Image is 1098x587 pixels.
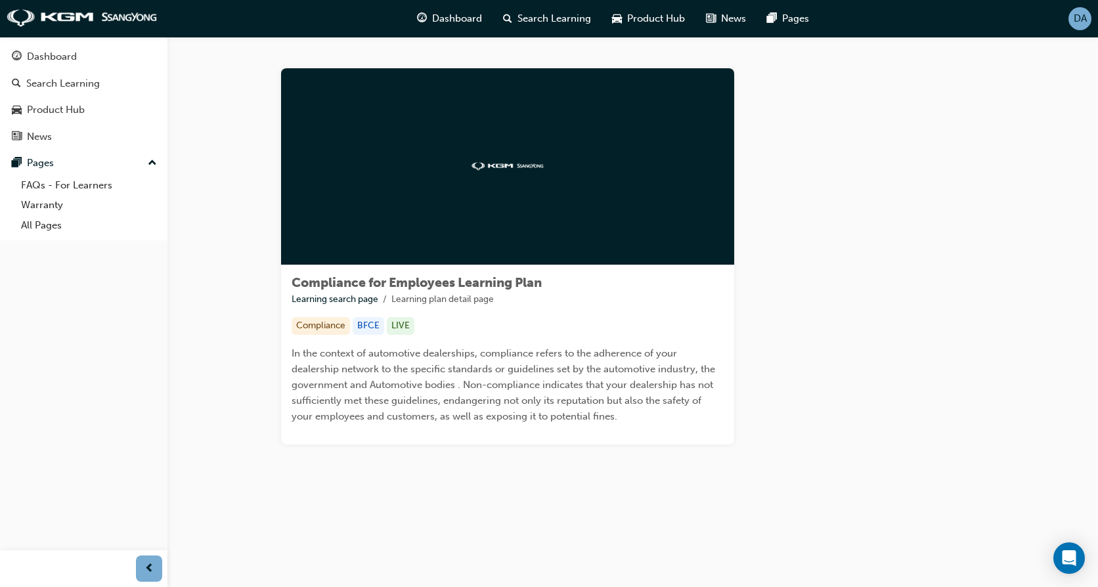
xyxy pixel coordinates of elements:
div: Product Hub [27,102,85,118]
span: prev-icon [144,561,154,577]
div: News [27,129,52,144]
div: Dashboard [27,49,77,64]
button: DA [1068,7,1091,30]
div: LIVE [387,317,414,335]
a: Product Hub [5,98,162,122]
span: Dashboard [432,11,482,26]
a: search-iconSearch Learning [493,5,602,32]
div: Compliance [292,317,350,335]
a: pages-iconPages [757,5,820,32]
span: news-icon [706,11,716,27]
span: search-icon [503,11,512,27]
a: guage-iconDashboard [406,5,493,32]
span: guage-icon [417,11,427,27]
span: Pages [782,11,809,26]
span: guage-icon [12,51,22,63]
a: car-iconProduct Hub [602,5,695,32]
span: car-icon [612,11,622,27]
span: Compliance for Employees Learning Plan [292,275,542,290]
a: Search Learning [5,72,162,96]
div: BFCE [353,317,384,335]
li: Learning plan detail page [391,292,494,307]
span: pages-icon [767,11,777,27]
img: kgm [7,9,158,28]
div: Open Intercom Messenger [1053,542,1085,574]
a: News [5,125,162,149]
div: Pages [27,156,54,171]
img: kgm [472,162,544,171]
a: All Pages [16,215,162,236]
span: car-icon [12,104,22,116]
a: Warranty [16,195,162,215]
span: pages-icon [12,158,22,169]
span: In the context of automotive dealerships, compliance refers to the adherence of your dealership n... [292,347,718,422]
a: FAQs - For Learners [16,175,162,196]
span: Search Learning [517,11,591,26]
button: Pages [5,151,162,175]
span: search-icon [12,78,21,90]
span: DA [1074,11,1087,26]
a: news-iconNews [695,5,757,32]
a: Dashboard [5,45,162,69]
span: up-icon [148,155,157,172]
div: Search Learning [26,76,100,91]
span: Product Hub [627,11,685,26]
button: DashboardSearch LearningProduct HubNews [5,42,162,151]
a: Learning search page [292,293,378,305]
span: News [721,11,746,26]
span: news-icon [12,131,22,143]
